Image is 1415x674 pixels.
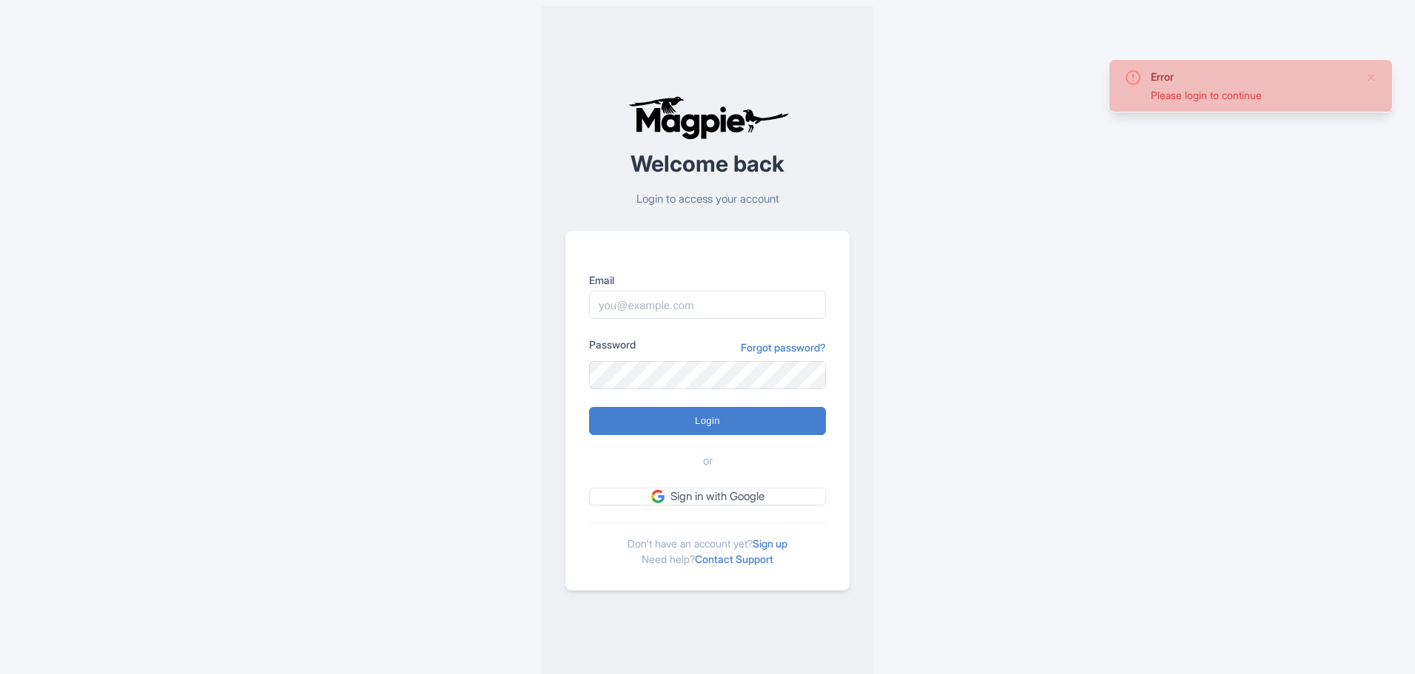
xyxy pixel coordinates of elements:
[589,272,826,288] label: Email
[565,191,850,208] p: Login to access your account
[1151,69,1354,84] div: Error
[589,523,826,567] div: Don't have an account yet? Need help?
[695,553,773,565] a: Contact Support
[753,537,787,550] a: Sign up
[651,490,665,503] img: google.svg
[589,291,826,319] input: you@example.com
[625,95,791,140] img: logo-ab69f6fb50320c5b225c76a69d11143b.png
[589,337,636,352] label: Password
[703,453,713,470] span: or
[589,407,826,435] input: Login
[741,340,826,355] a: Forgot password?
[1365,69,1377,87] button: Close
[589,488,826,506] a: Sign in with Google
[565,152,850,176] h2: Welcome back
[1151,87,1354,103] div: Please login to continue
